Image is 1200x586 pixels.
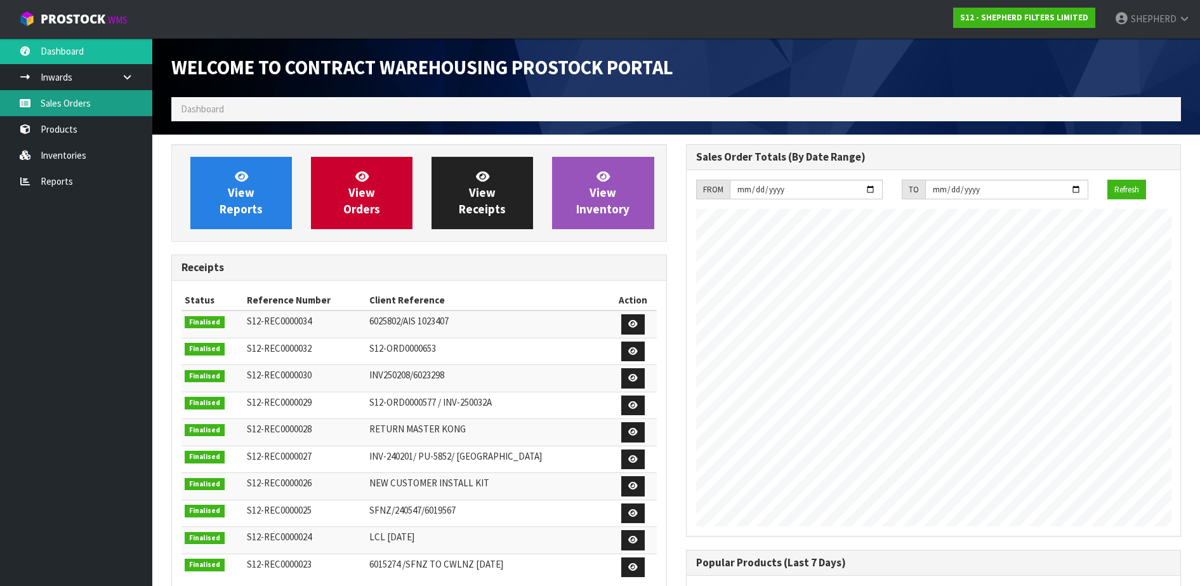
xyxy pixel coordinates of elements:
th: Status [181,290,244,310]
th: Reference Number [244,290,366,310]
a: ViewReports [190,157,292,229]
span: Finalised [185,505,225,517]
span: NEW CUSTOMER INSTALL KIT [369,477,489,489]
th: Action [609,290,657,310]
span: S12-REC0000024 [247,531,312,543]
small: WMS [108,14,128,26]
span: View Inventory [576,169,630,216]
span: Finalised [185,343,225,356]
div: FROM [696,180,730,200]
span: RETURN MASTER KONG [369,423,466,435]
span: Welcome to Contract Warehousing ProStock Portal [171,55,673,79]
span: S12-REC0000030 [247,369,312,381]
span: S12-REC0000032 [247,342,312,354]
span: Finalised [185,478,225,491]
span: S12-REC0000029 [247,396,312,408]
span: Finalised [185,532,225,545]
span: 6015274 /SFNZ TO CWLNZ [DATE] [369,558,503,570]
span: View Receipts [459,169,506,216]
span: S12-ORD0000653 [369,342,436,354]
span: ProStock [41,11,105,27]
span: 6025802/AIS 1023407 [369,315,449,327]
a: ViewInventory [552,157,654,229]
span: S12-REC0000025 [247,504,312,516]
button: Refresh [1107,180,1146,200]
span: Finalised [185,559,225,571]
h3: Popular Products (Last 7 Days) [696,557,1171,569]
img: cube-alt.png [19,11,35,27]
span: S12-REC0000028 [247,423,312,435]
span: Finalised [185,316,225,329]
span: View Orders [343,169,380,216]
span: View Reports [220,169,263,216]
span: S12-ORD0000577 / INV-250032A [369,396,492,408]
span: Finalised [185,370,225,383]
span: Finalised [185,424,225,437]
span: S12-REC0000034 [247,315,312,327]
span: Dashboard [181,103,224,115]
span: S12-REC0000023 [247,558,312,570]
span: Finalised [185,397,225,410]
a: ViewOrders [311,157,412,229]
span: LCL [DATE] [369,531,414,543]
span: S12-REC0000026 [247,477,312,489]
span: SFNZ/240547/6019567 [369,504,456,516]
h3: Receipts [181,262,657,274]
th: Client Reference [366,290,609,310]
span: INV250208/6023298 [369,369,444,381]
h3: Sales Order Totals (By Date Range) [696,151,1171,163]
span: SHEPHERD [1131,13,1177,25]
strong: S12 - SHEPHERD FILTERS LIMITED [960,12,1088,23]
span: Finalised [185,451,225,463]
span: S12-REC0000027 [247,450,312,462]
span: INV-240201/ PU-5852/ [GEOGRAPHIC_DATA] [369,450,542,462]
a: ViewReceipts [432,157,533,229]
div: TO [902,180,925,200]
